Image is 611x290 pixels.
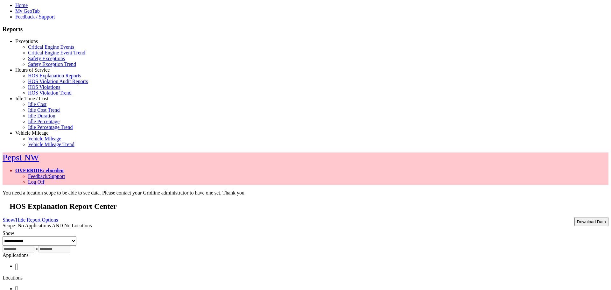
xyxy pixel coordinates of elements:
[28,90,72,95] a: HOS Violation Trend
[28,107,60,113] a: Idle Cost Trend
[28,136,61,141] a: Vehicle Mileage
[3,275,23,280] label: Locations
[3,26,608,33] h3: Reports
[3,216,58,224] a: Show/Hide Report Options
[15,67,50,73] a: Hours of Service
[28,73,81,78] a: HOS Explanation Reports
[15,168,64,173] a: OVERRIDE: eborden
[28,179,45,185] a: Log Off
[574,217,608,226] button: Download Data
[28,84,60,90] a: HOS Violations
[28,44,74,50] a: Critical Engine Events
[3,190,608,196] div: You need a location scope to be able to see data. Please contact your Gridline administrator to h...
[15,3,28,8] a: Home
[28,56,65,61] a: Safety Exceptions
[28,142,74,147] a: Vehicle Mileage Trend
[28,102,46,107] a: Idle Cost
[3,230,14,236] label: Show
[15,8,40,14] a: My GeoTab
[28,119,60,124] a: Idle Percentage
[3,252,29,258] label: Applications
[28,61,76,67] a: Safety Exception Trend
[28,50,85,55] a: Critical Engine Event Trend
[28,113,55,118] a: Idle Duration
[15,39,38,44] a: Exceptions
[28,173,65,179] a: Feedback/Support
[3,223,92,228] span: Scope: No Applications AND No Locations
[34,246,38,251] span: to
[28,79,88,84] a: HOS Violation Audit Reports
[15,96,48,101] a: Idle Time / Cost
[3,152,39,162] a: Pepsi NW
[10,202,608,211] h2: HOS Explanation Report Center
[28,124,73,130] a: Idle Percentage Trend
[15,130,48,136] a: Vehicle Mileage
[15,14,55,19] a: Feedback / Support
